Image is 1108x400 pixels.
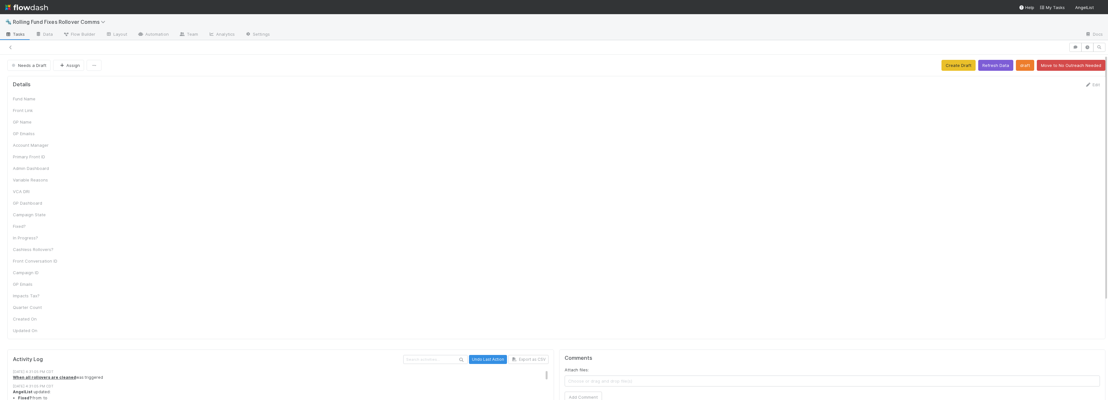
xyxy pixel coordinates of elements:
[565,376,1100,386] span: Choose or drag and drop file(s)
[565,367,589,373] label: Attach files:
[13,96,61,102] div: Fund Name
[7,60,51,71] button: Needs a Draft
[5,2,48,13] img: logo-inverted-e16ddd16eac7371096b0.svg
[13,258,61,264] div: Front Conversation ID
[13,119,61,125] div: GP Name
[174,30,203,40] a: Team
[53,60,84,71] button: Assign
[941,60,976,71] button: Create Draft
[13,304,61,311] div: Quarter Count
[240,30,275,40] a: Settings
[13,130,61,137] div: GP Emailss
[13,142,61,148] div: Account Manager
[13,246,61,253] div: Cashless Rollovers?
[565,355,1100,361] h5: Comments
[13,281,61,287] div: GP Emails
[13,235,61,241] div: In Progress?
[13,81,31,88] h5: Details
[13,384,553,389] div: [DATE] 4:31:05 PM CDT
[13,327,61,334] div: Updated On
[1019,4,1034,11] div: Help
[13,375,553,380] div: was triggered
[13,356,402,363] h5: Activity Log
[63,31,95,37] span: Flow Builder
[13,269,61,276] div: Campaign ID
[1037,60,1105,71] button: Move to No Outreach Needed
[508,355,549,364] button: Export as CSV
[403,355,468,364] input: Search activities...
[13,316,61,322] div: Created On
[10,63,46,68] span: Needs a Draft
[1039,5,1065,10] span: My Tasks
[13,369,553,375] div: [DATE] 4:31:05 PM CDT
[978,60,1013,71] button: Refresh Data
[1075,5,1094,10] span: AngelList
[13,19,109,25] span: Rolling Fund Fixes Rollover Comms
[13,223,61,229] div: Fixed?
[203,30,240,40] a: Analytics
[100,30,132,40] a: Layout
[13,107,61,114] div: Front Link
[5,31,25,37] span: Tasks
[132,30,174,40] a: Automation
[13,165,61,172] div: Admin Dashboard
[13,375,76,380] a: When all rollovers are cleaned
[13,211,61,218] div: Campaign State
[30,30,58,40] a: Data
[13,188,61,195] div: VCA DRI
[1016,60,1034,71] button: draft
[13,389,33,394] strong: AngelList
[1039,4,1065,11] a: My Tasks
[1096,5,1103,11] img: avatar_e8864cf0-19e8-4fe1-83d1-96e6bcd27180.png
[1085,82,1100,87] a: Edit
[13,293,61,299] div: Impacts Tax?
[58,30,100,40] a: Flow Builder
[13,200,61,206] div: GP Dashboard
[13,177,61,183] div: Variable Reasons
[5,19,12,24] span: 🔩
[13,153,61,160] div: Primary Front ID
[1080,30,1108,40] a: Docs
[469,355,507,364] button: Undo Last Action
